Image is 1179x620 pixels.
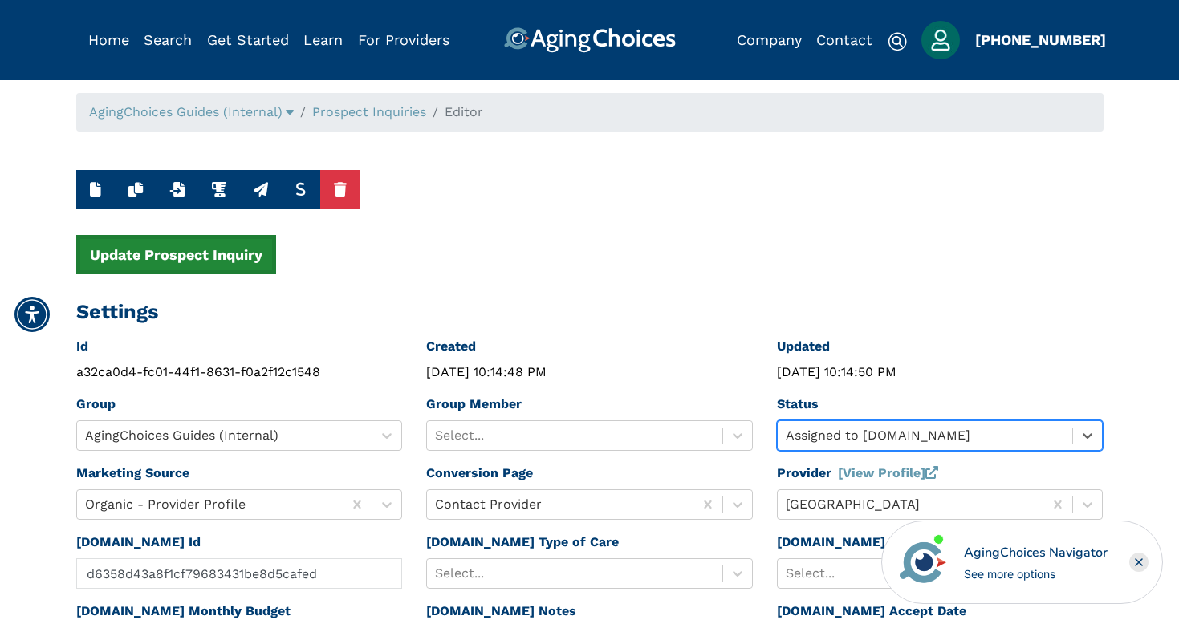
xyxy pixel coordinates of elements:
[964,543,1108,562] div: AgingChoices Navigator
[777,363,1104,382] div: [DATE] 10:14:50 PM
[816,31,872,48] a: Contact
[777,464,938,483] label: Provider
[975,31,1106,48] a: [PHONE_NUMBER]
[777,337,830,356] label: Updated
[14,297,50,332] div: Accessibility Menu
[1129,553,1149,572] div: Close
[921,21,960,59] img: user_avatar.jpg
[76,235,276,274] button: Update Prospect Inquiry
[303,31,343,48] a: Learn
[777,533,978,552] label: [DOMAIN_NAME] Time To Move
[964,565,1108,582] div: See more options
[115,170,157,209] button: Duplicate
[358,31,449,48] a: For Providers
[76,170,115,209] button: New
[89,104,294,120] a: AgingChoices Guides (Internal)
[838,465,938,480] a: [View Profile]
[737,31,802,48] a: Company
[426,363,753,382] div: [DATE] 10:14:48 PM
[320,170,360,209] button: Delete
[503,27,675,53] img: AgingChoices
[445,104,483,120] span: Editor
[207,31,289,48] a: Get Started
[76,300,1104,324] h2: Settings
[198,170,240,209] button: Run Integration
[88,31,129,48] a: Home
[76,464,189,483] label: Marketing Source
[76,533,201,552] label: [DOMAIN_NAME] Id
[240,170,282,209] button: Run Caring Integration
[921,21,960,59] div: Popover trigger
[89,104,283,120] span: AgingChoices Guides (Internal)
[777,395,819,414] label: Status
[89,103,294,122] div: Popover trigger
[888,32,907,51] img: search-icon.svg
[426,337,476,356] label: Created
[282,170,320,209] button: Run Seniorly Integration
[76,337,88,356] label: Id
[426,464,533,483] label: Conversion Page
[76,93,1104,132] nav: breadcrumb
[76,395,116,414] label: Group
[896,535,950,590] img: avatar
[157,170,198,209] button: Import from youcanbook.me
[426,533,619,552] label: [DOMAIN_NAME] Type of Care
[144,27,192,53] div: Popover trigger
[312,104,426,120] a: Prospect Inquiries
[426,395,522,414] label: Group Member
[76,363,403,382] div: a32ca0d4-fc01-44f1-8631-f0a2f12c1548
[144,31,192,48] a: Search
